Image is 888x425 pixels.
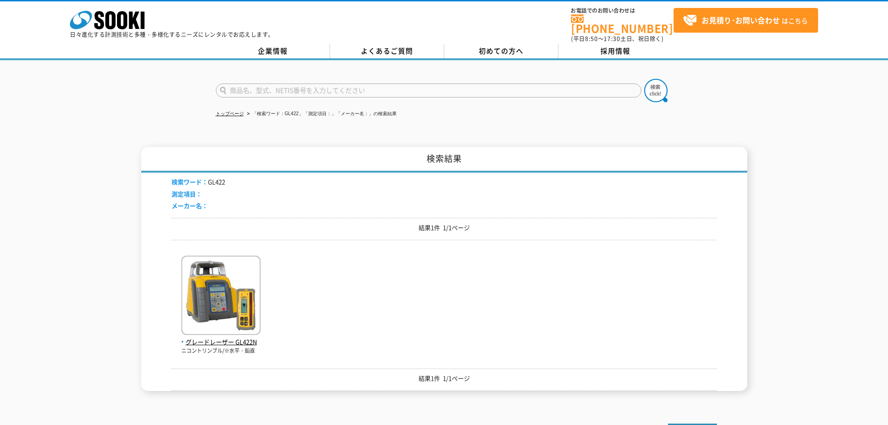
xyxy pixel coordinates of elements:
[644,79,668,102] img: btn_search.png
[141,147,747,173] h1: 検索結果
[172,374,717,383] p: 結果1件 1/1ページ
[702,14,780,26] strong: お見積り･お問い合わせ
[585,35,598,43] span: 8:50
[674,8,818,33] a: お見積り･お問い合わせはこちら
[70,32,274,37] p: 日々進化する計測技術と多種・多様化するニーズにレンタルでお応えします。
[444,44,558,58] a: 初めての方へ
[181,347,261,355] p: ニコントリンブル/※水平・鉛直
[604,35,620,43] span: 17:30
[683,14,808,28] span: はこちら
[216,111,244,116] a: トップページ
[571,8,674,14] span: お電話でのお問い合わせは
[181,327,261,347] a: グレードレーザー GL422N
[172,189,202,198] span: 測定項目：
[330,44,444,58] a: よくあるご質問
[558,44,673,58] a: 採用情報
[245,109,397,119] li: 「検索ワード：GL422」「測定項目：」「メーカー名：」の検索結果
[181,256,261,337] img: GL422N
[479,46,523,56] span: 初めての方へ
[172,223,717,233] p: 結果1件 1/1ページ
[181,337,261,347] span: グレードレーザー GL422N
[571,35,663,43] span: (平日 ～ 土日、祝日除く)
[216,84,641,98] input: 商品名、型式、NETIS番号を入力してください
[172,177,225,187] li: GL422
[172,177,208,186] span: 検索ワード：
[571,14,674,34] a: [PHONE_NUMBER]
[216,44,330,58] a: 企業情報
[172,201,208,210] span: メーカー名：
